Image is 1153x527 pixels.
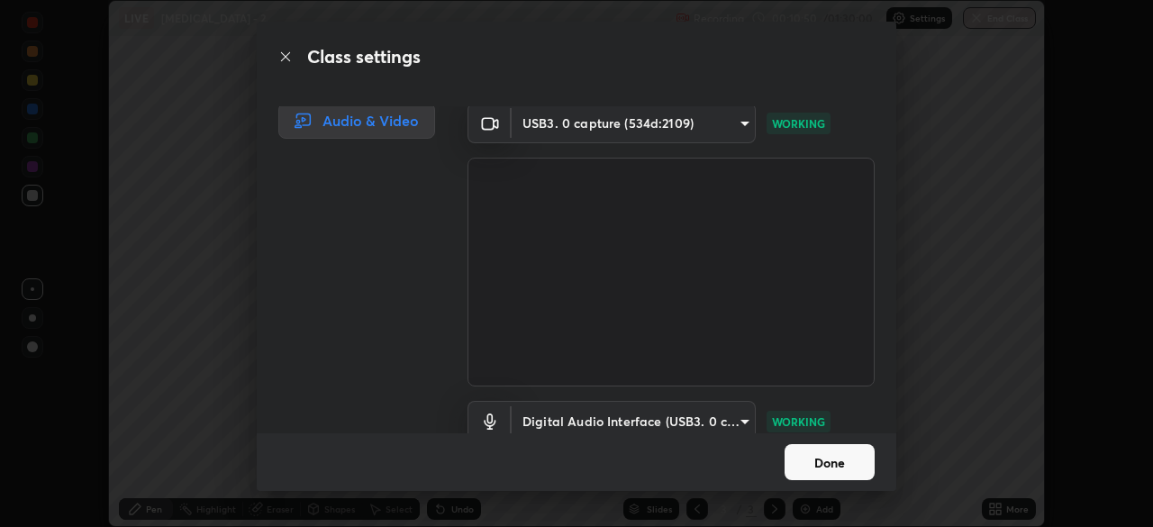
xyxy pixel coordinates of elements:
div: USB3. 0 capture (534d:2109) [512,103,756,143]
p: WORKING [772,413,825,430]
button: Done [785,444,875,480]
div: USB3. 0 capture (534d:2109) [512,401,756,441]
div: Audio & Video [278,103,435,139]
p: WORKING [772,115,825,132]
h2: Class settings [307,43,421,70]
